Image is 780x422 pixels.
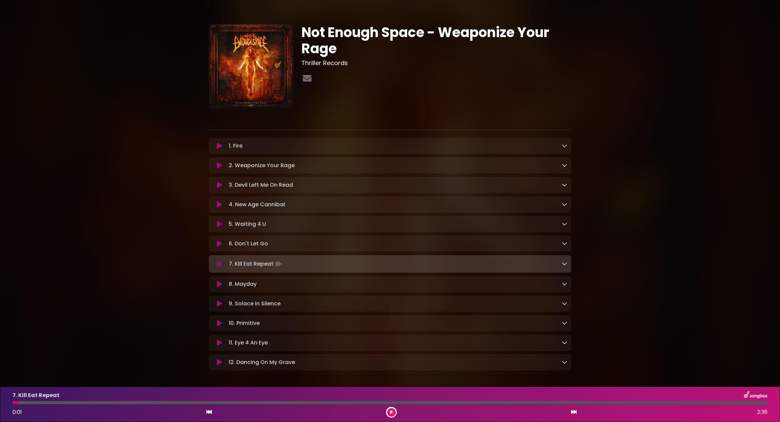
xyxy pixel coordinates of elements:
[229,358,295,366] p: 12. Dancing On My Grave
[12,391,60,399] p: 7. Kill Eat Repeat
[301,24,571,57] h1: Not Enough Space - Weaponize Your Rage
[229,300,281,308] p: 9. Solace In Silence
[209,24,293,109] img: Pe6NW7JScSS0lgKD9caV
[229,220,266,228] p: 5. Waiting 4 U
[744,391,768,400] img: songbox-logo-white.png
[229,259,283,269] p: 7. Kill Eat Repeat
[229,280,257,288] p: 8. Mayday
[229,339,268,347] p: 11. Eye 4 An Eye
[229,240,268,248] p: 6. Don't Let Go
[229,319,260,327] p: 10. Primitive
[229,201,285,209] p: 4. New Age Cannibal
[273,259,283,269] img: waveform4.gif
[301,59,571,67] h3: Thriller Records
[229,142,242,150] p: 1. Fire
[229,181,293,189] p: 3. Devil Left Me On Read
[229,161,295,170] p: 2. Weaponize Your Rage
